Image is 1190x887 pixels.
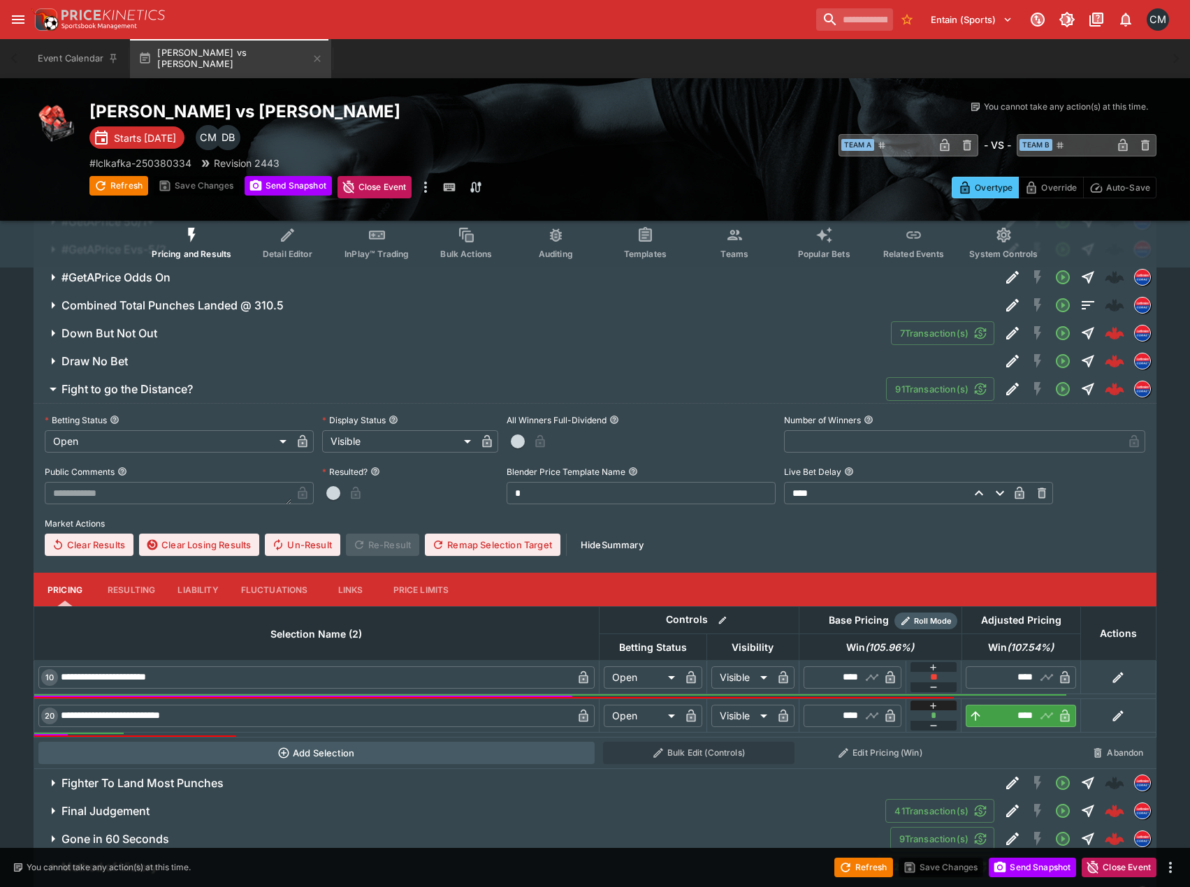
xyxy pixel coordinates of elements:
[624,249,667,259] span: Templates
[34,291,1000,319] button: Combined Total Punches Landed @ 310.5
[885,799,994,823] button: 41Transaction(s)
[1084,7,1109,32] button: Documentation
[89,101,623,122] h2: Copy To Clipboard
[962,607,1080,634] th: Adjusted Pricing
[604,639,702,656] span: Betting Status
[1105,351,1124,371] img: logo-cerberus--red.svg
[1050,265,1075,290] button: Open
[1142,4,1173,35] button: Cameron Matheson
[716,639,789,656] span: Visibility
[230,573,319,606] button: Fluctuations
[603,742,794,764] button: Bulk Edit (Controls)
[117,467,127,476] button: Public Comments
[1147,8,1169,31] div: Cameron Matheson
[713,611,732,629] button: Bulk edit
[1134,325,1151,342] div: lclkafka
[1162,859,1179,876] button: more
[114,131,176,145] p: Starts [DATE]
[1105,801,1124,821] img: logo-cerberus--red.svg
[1135,775,1150,791] img: lclkafka
[34,573,96,606] button: Pricing
[1025,349,1050,374] button: SGM Disabled
[6,7,31,32] button: open drawer
[1007,639,1054,656] em: ( 107.54 %)
[130,39,331,78] button: [PERSON_NAME] vs [PERSON_NAME]
[1050,798,1075,823] button: Open
[215,125,240,150] div: Daniel Beswick
[609,415,619,425] button: All Winners Full-Dividend
[61,804,150,819] h6: Final Judgement
[975,180,1013,195] p: Overtype
[841,139,874,151] span: Team A
[798,249,850,259] span: Popular Bets
[890,827,994,851] button: 9Transaction(s)
[1000,265,1025,290] button: Edit Detail
[1134,353,1151,369] div: lclkafka
[896,8,918,31] button: No Bookmarks
[1054,775,1071,791] svg: Open
[1054,830,1071,847] svg: Open
[1135,353,1150,369] img: lclkafka
[984,101,1148,113] p: You cannot take any action(s) at this time.
[1050,293,1075,318] button: Open
[31,6,59,34] img: PriceKinetics Logo
[908,615,957,627] span: Roll Mode
[1050,321,1075,346] button: Open
[45,534,133,556] button: Clear Results
[599,607,799,634] th: Controls
[45,466,115,478] p: Public Comments
[1041,180,1077,195] p: Override
[864,415,873,425] button: Number of Winners
[38,742,595,764] button: Add Selection
[1135,831,1150,846] img: lclkafka
[1018,177,1083,198] button: Override
[604,666,680,689] div: Open
[1135,270,1150,285] img: lclkafka
[1025,7,1050,32] button: Connected to PK
[1075,376,1101,402] button: Straight
[139,534,259,556] button: Clear Losing Results
[1000,321,1025,346] button: Edit Detail
[1135,381,1150,397] img: lclkafka
[1134,297,1151,314] div: lclkafka
[711,705,772,727] div: Visible
[507,414,607,426] p: All Winners Full-Dividend
[844,467,854,476] button: Live Bet Delay
[34,769,1000,797] button: Fighter To Land Most Punches
[784,414,861,426] p: Number of Winners
[1113,7,1138,32] button: Notifications
[89,176,148,196] button: Refresh
[816,8,893,31] input: search
[1105,829,1124,849] img: logo-cerberus--red.svg
[1025,293,1050,318] button: SGM Disabled
[1105,829,1124,849] div: ddb429ff-2fa0-46c2-847a-78472aa5f185
[969,249,1038,259] span: System Controls
[61,326,157,341] h6: Down But Not Out
[322,466,368,478] p: Resulted?
[711,666,772,689] div: Visible
[572,534,652,556] button: HideSummary
[1000,826,1025,851] button: Edit Detail
[507,466,625,478] p: Blender Price Template Name
[338,176,412,198] button: Close Event
[1135,325,1150,341] img: lclkafka
[1105,379,1124,399] img: logo-cerberus--red.svg
[1054,802,1071,819] svg: Open
[1084,742,1152,764] button: Abandon
[1105,323,1124,343] img: logo-cerberus--red.svg
[1101,797,1129,825] a: 0276ac04-f31f-460f-bb04-a0b5f4bae9ac
[61,354,128,369] h6: Draw No Bet
[45,513,1145,534] label: Market Actions
[1050,770,1075,796] button: Open
[417,176,434,198] button: more
[834,858,893,877] button: Refresh
[952,177,1019,198] button: Overtype
[265,534,340,556] span: Un-Result
[45,430,291,453] div: Open
[152,249,231,259] span: Pricing and Results
[166,573,229,606] button: Liability
[1025,826,1050,851] button: SGM Disabled
[1054,353,1071,369] svg: Open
